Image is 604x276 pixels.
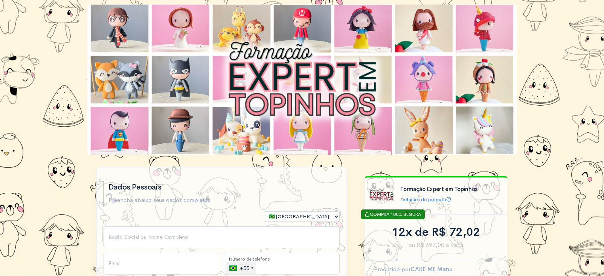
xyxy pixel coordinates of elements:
h2: Dados Pessoais [108,183,210,191]
span: ou R$ 697,00 à vista [374,241,498,250]
div: Brazil (Brasil): +55 [226,262,256,274]
img: Logo%20Forma%C3%A7%C3%A3o%20Expert%20em%20Topinhos.png [369,183,394,207]
strong: CAKE ME Manu [410,265,453,273]
input: Nome Completo [104,226,340,248]
div: 12x de R$ 72,02 [374,224,498,241]
p: Preencha abaixo seus dados completos [108,196,210,205]
div: COMPRA 100% SEGURA [361,209,425,219]
img: ... [87,5,517,155]
h4: Formação Expert em Topinhos [400,186,500,193]
input: Email [104,253,220,274]
div: +55 [229,262,256,274]
p: Produzido por [374,265,498,274]
a: Detalhes do produto [400,196,451,203]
